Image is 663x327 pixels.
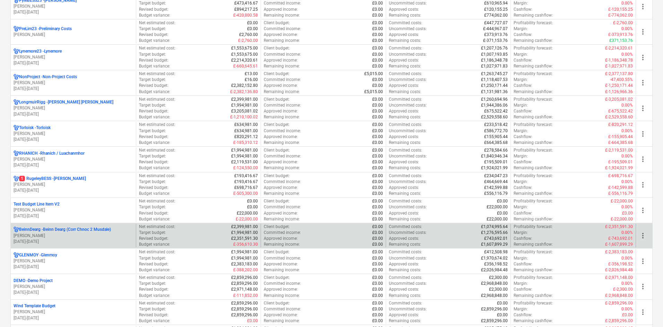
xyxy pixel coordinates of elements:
[605,97,633,102] p: £-3,205,081.02
[514,57,532,63] p: Cashflow :
[14,99,133,117] div: LongmuirRigg -[PERSON_NAME] [PERSON_NAME][PERSON_NAME][DATE]-[DATE]
[484,12,508,18] p: £774,062.00
[19,176,86,182] p: RugeleyBESS - [PERSON_NAME]
[139,7,168,12] p: Revised budget :
[14,264,133,270] p: [DATE] - [DATE]
[389,52,427,57] p: Uncommitted costs :
[139,179,166,185] p: Target budget :
[233,63,258,69] p: £-660,645.61
[484,159,508,165] p: £195,509.01
[231,57,258,63] p: £2,214,320.61
[234,122,258,128] p: £634,981.00
[14,278,133,296] div: DEMO -Demo Project[PERSON_NAME][DATE]-[DATE]
[639,257,647,265] span: more_vert
[14,131,133,137] p: [PERSON_NAME]
[389,102,427,108] p: Uncommitted costs :
[139,97,175,102] p: Net estimated cost :
[264,83,298,89] p: Approved income :
[14,74,133,92] div: NonProject -Non-Project Costs[PERSON_NAME][DATE]-[DATE]
[14,201,60,207] p: Test Budget Line Item V2
[389,134,419,140] p: Approved costs :
[484,108,508,114] p: £675,522.42
[389,77,427,83] p: Uncommitted costs :
[364,71,383,77] p: £5,015.00
[608,134,633,140] p: £-155,905.44
[372,140,383,146] p: £0.00
[14,3,133,9] p: [PERSON_NAME]
[364,89,383,95] p: £5,015.00
[19,252,57,258] p: GLENMOY - Glenmoy
[514,0,528,6] p: Margin :
[372,38,383,44] p: £0.00
[514,159,532,165] p: Cashflow :
[245,71,258,77] p: £13.00
[14,125,133,143] div: Torloisk -Torloisk[PERSON_NAME][DATE]-[DATE]
[14,48,19,54] div: Project has multi currencies enabled
[14,105,133,111] p: [PERSON_NAME]
[264,108,298,114] p: Approved income :
[484,20,508,26] p: £447,727.07
[139,38,170,44] p: Budget variance :
[139,140,170,146] p: Budget variance :
[14,309,133,315] p: [PERSON_NAME]
[239,32,258,38] p: £2,760.00
[514,26,528,32] p: Margin :
[389,0,427,6] p: Uncommitted costs :
[481,165,508,171] p: £1,924,021.99
[389,45,422,51] p: Committed costs :
[514,114,553,120] p: Remaining cashflow :
[372,122,383,128] p: £0.00
[514,165,553,171] p: Remaining cashflow :
[372,0,383,6] p: £0.00
[264,7,298,12] p: Approved income :
[514,89,553,95] p: Remaining cashflow :
[14,162,133,168] p: [DATE] - [DATE]
[139,147,175,153] p: Net estimated cost :
[14,176,133,193] div: 1RugeleyBESS -[PERSON_NAME][PERSON_NAME][DATE]-[DATE]
[14,227,133,244] div: BeinnDearg -Beinn Dearg (Corr Chnoc 2 Musdale)[PERSON_NAME][DATE]-[DATE]
[264,102,301,108] p: Committed income :
[484,32,508,38] p: £373,913.76
[19,176,25,181] span: 1
[264,57,298,63] p: Approved income :
[139,63,170,69] p: Budget variance :
[139,134,168,140] p: Revised budget :
[372,108,383,114] p: £0.00
[608,7,633,12] p: £-120,155.25
[481,89,508,95] p: £1,131,981.36
[372,173,383,179] p: £0.00
[389,173,422,179] p: Committed costs :
[372,102,383,108] p: £0.00
[514,7,532,12] p: Cashflow :
[372,83,383,89] p: £0.00
[484,147,508,153] p: £278,584.66
[621,102,633,108] p: 0.00%
[139,165,170,171] p: Budget variance :
[608,140,633,146] p: £-664,385.68
[484,7,508,12] p: £120,155.25
[514,128,528,134] p: Margin :
[234,134,258,140] p: £820,291.12
[372,153,383,159] p: £0.00
[389,147,422,153] p: Committed costs :
[605,165,633,171] p: £-1,924,021.99
[234,173,258,179] p: £193,416.67
[139,108,168,114] p: Revised budget :
[372,20,383,26] p: £0.00
[514,63,553,69] p: Remaining cashflow :
[481,83,508,89] p: £1,250,171.44
[389,165,421,171] p: Remaining costs :
[605,45,633,51] p: £-2,214,320.61
[19,48,62,54] p: Lynemore23 - Lynemore
[372,57,383,63] p: £0.00
[389,128,427,134] p: Uncommitted costs :
[514,71,553,77] p: Profitability forecast :
[14,125,19,131] div: Project has multi currencies enabled
[231,147,258,153] p: £1,994,981.00
[621,153,633,159] p: 0.00%
[389,20,422,26] p: Committed costs :
[233,165,258,171] p: £-124,550.00
[14,26,19,32] div: Project has multi currencies enabled
[14,151,133,168] div: RHANICH -Rhanich / Luachanmhor[PERSON_NAME][DATE]-[DATE]
[264,147,290,153] p: Client budget :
